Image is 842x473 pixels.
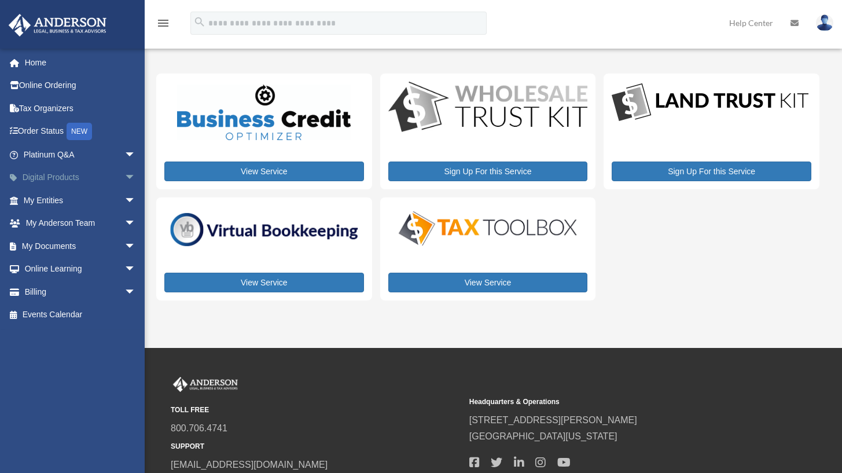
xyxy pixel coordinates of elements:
span: arrow_drop_down [124,189,148,212]
a: View Service [388,273,588,292]
a: Sign Up For this Service [388,162,588,181]
a: Platinum Q&Aarrow_drop_down [8,143,153,166]
img: LandTrust_lgo-1.jpg [612,82,808,124]
a: My Entitiesarrow_drop_down [8,189,153,212]
a: [GEOGRAPHIC_DATA][US_STATE] [469,431,617,441]
small: TOLL FREE [171,404,461,416]
a: Billingarrow_drop_down [8,280,153,303]
a: View Service [164,273,364,292]
a: Events Calendar [8,303,153,327]
a: [EMAIL_ADDRESS][DOMAIN_NAME] [171,460,328,470]
a: Online Ordering [8,74,153,97]
i: search [193,16,206,28]
i: menu [156,16,170,30]
a: [STREET_ADDRESS][PERSON_NAME] [469,415,637,425]
a: Sign Up For this Service [612,162,811,181]
a: My Documentsarrow_drop_down [8,234,153,258]
span: arrow_drop_down [124,143,148,167]
a: View Service [164,162,364,181]
a: My Anderson Teamarrow_drop_down [8,212,153,235]
a: Tax Organizers [8,97,153,120]
img: WS-Trust-Kit-lgo-1.jpg [388,82,588,134]
a: Order StatusNEW [8,120,153,144]
div: NEW [67,123,92,140]
img: Anderson Advisors Platinum Portal [5,14,110,36]
span: arrow_drop_down [124,258,148,281]
a: Digital Productsarrow_drop_down [8,166,153,189]
span: arrow_drop_down [124,280,148,304]
a: menu [156,20,170,30]
span: arrow_drop_down [124,212,148,236]
img: User Pic [816,14,833,31]
small: Headquarters & Operations [469,396,760,408]
img: Anderson Advisors Platinum Portal [171,377,240,392]
small: SUPPORT [171,441,461,453]
span: arrow_drop_down [124,234,148,258]
a: 800.706.4741 [171,423,227,433]
a: Online Learningarrow_drop_down [8,258,153,281]
a: Home [8,51,153,74]
span: arrow_drop_down [124,166,148,190]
